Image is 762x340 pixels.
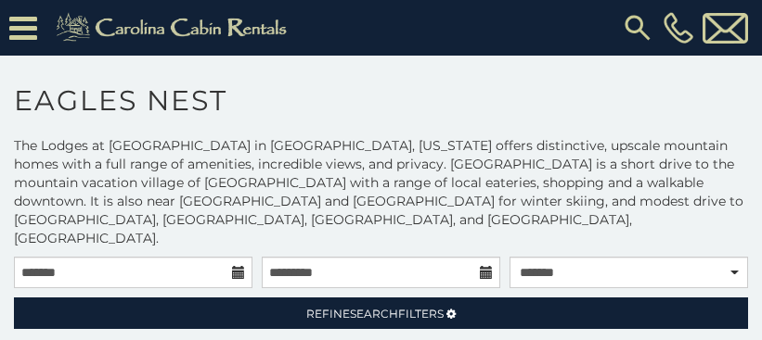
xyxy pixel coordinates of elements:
img: search-regular.svg [621,11,654,44]
span: Refine Filters [306,307,444,321]
a: RefineSearchFilters [14,297,748,329]
img: Khaki-logo.png [46,9,303,46]
span: Search [350,307,398,321]
a: [PHONE_NUMBER] [659,12,698,44]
